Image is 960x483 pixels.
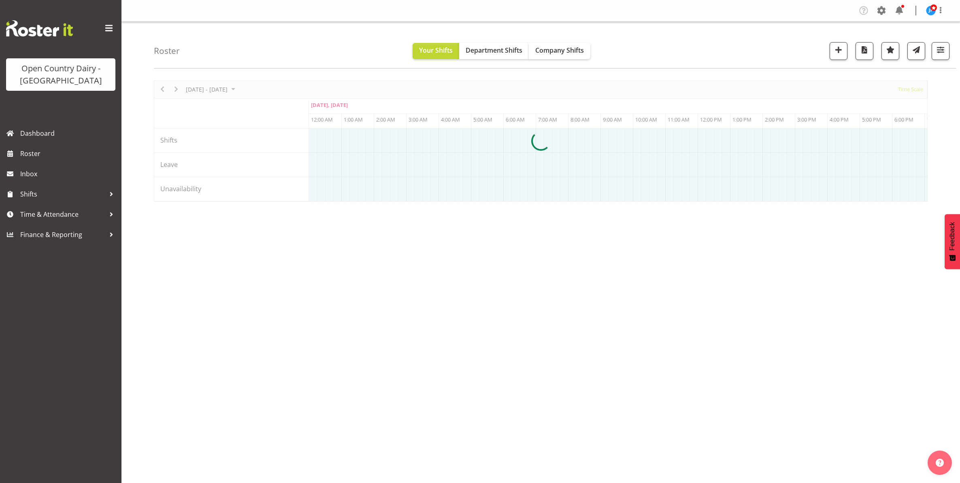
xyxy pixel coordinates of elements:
[20,229,105,241] span: Finance & Reporting
[6,20,73,36] img: Rosterit website logo
[529,43,590,59] button: Company Shifts
[419,46,453,55] span: Your Shifts
[20,208,105,220] span: Time & Attendance
[459,43,529,59] button: Department Shifts
[932,42,949,60] button: Filter Shifts
[949,222,956,250] span: Feedback
[20,188,105,200] span: Shifts
[20,127,117,139] span: Dashboard
[154,46,180,56] h4: Roster
[936,459,944,467] img: help-xxl-2.png
[907,42,925,60] button: Send a list of all shifts for the selected filtered period to all rostered employees.
[830,42,847,60] button: Add a new shift
[20,147,117,160] span: Roster
[945,214,960,269] button: Feedback - Show survey
[14,62,107,87] div: Open Country Dairy - [GEOGRAPHIC_DATA]
[535,46,584,55] span: Company Shifts
[856,42,873,60] button: Download a PDF of the roster according to the set date range.
[413,43,459,59] button: Your Shifts
[926,6,936,15] img: jason-porter10044.jpg
[20,168,117,180] span: Inbox
[881,42,899,60] button: Highlight an important date within the roster.
[466,46,522,55] span: Department Shifts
